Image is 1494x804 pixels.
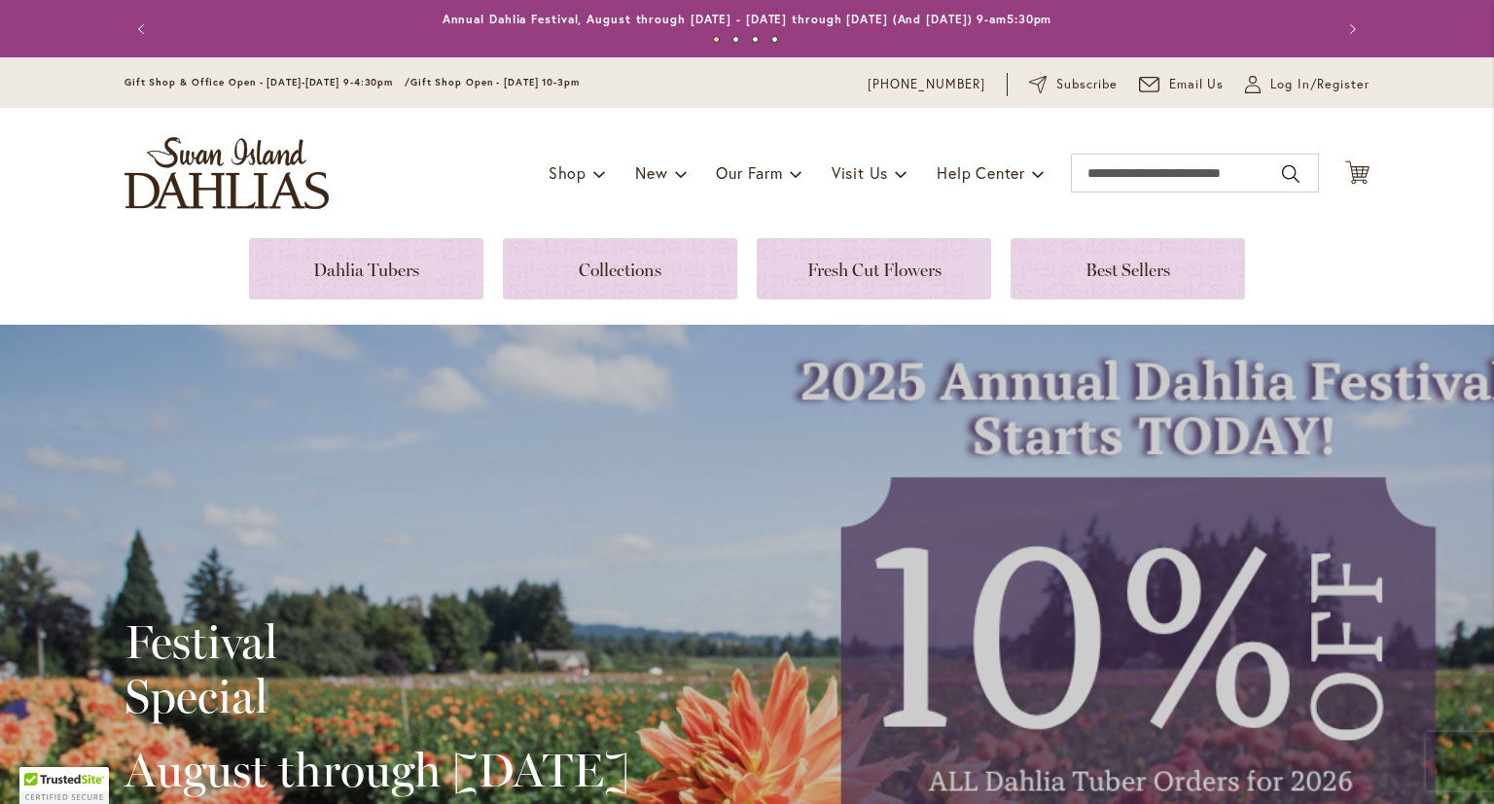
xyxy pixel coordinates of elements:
span: Shop [549,162,587,183]
span: Gift Shop & Office Open - [DATE]-[DATE] 9-4:30pm / [124,76,410,88]
span: New [635,162,667,183]
span: Subscribe [1056,75,1118,94]
a: Subscribe [1029,75,1118,94]
a: store logo [124,137,329,209]
button: 1 of 4 [713,36,720,43]
h2: August through [DATE] [124,743,629,797]
a: [PHONE_NUMBER] [868,75,985,94]
button: 3 of 4 [752,36,759,43]
button: Previous [124,10,163,49]
span: Visit Us [832,162,888,183]
button: 4 of 4 [771,36,778,43]
span: Our Farm [716,162,782,183]
button: Next [1331,10,1369,49]
a: Annual Dahlia Festival, August through [DATE] - [DATE] through [DATE] (And [DATE]) 9-am5:30pm [443,12,1052,26]
a: Email Us [1139,75,1225,94]
span: Help Center [937,162,1025,183]
h2: Festival Special [124,614,629,723]
span: Log In/Register [1270,75,1369,94]
a: Log In/Register [1245,75,1369,94]
span: Gift Shop Open - [DATE] 10-3pm [410,76,580,88]
span: Email Us [1169,75,1225,94]
button: 2 of 4 [732,36,739,43]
